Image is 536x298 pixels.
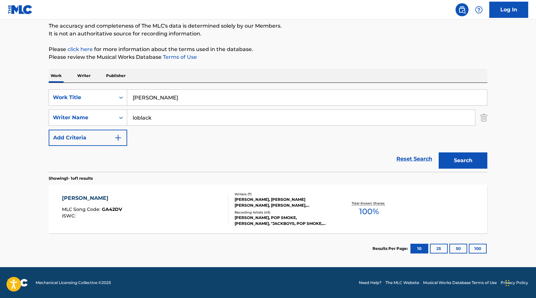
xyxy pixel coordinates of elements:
div: Work Title [53,94,111,101]
img: Delete Criterion [480,110,487,126]
p: Results Per Page: [372,246,409,252]
button: 10 [410,244,428,253]
span: Mechanical Licensing Collective © 2025 [36,280,111,286]
div: Help [472,3,485,16]
a: click here [67,46,93,52]
span: MLC Song Code : [62,206,102,212]
p: It is not an authoritative source for recording information. [49,30,487,38]
div: [PERSON_NAME] [62,194,122,202]
p: The accuracy and completeness of The MLC's data is determined solely by our Members. [49,22,487,30]
a: Musical Works Database Terms of Use [423,280,497,286]
p: Publisher [104,69,128,83]
span: 100 % [359,206,379,217]
p: Please for more information about the terms used in the database. [49,45,487,53]
button: 100 [469,244,487,253]
form: Search Form [49,89,487,172]
a: Terms of Use [162,54,197,60]
img: 9d2ae6d4665cec9f34b9.svg [114,134,122,142]
img: MLC Logo [8,5,33,14]
div: [PERSON_NAME], POP SMOKE, [PERSON_NAME], "JACKBOYS, POP SMOKE, [PERSON_NAME], 808 [PERSON_NAME]",... [235,215,333,227]
p: Please review the Musical Works Database [49,53,487,61]
p: Work [49,69,64,83]
a: Privacy Policy [501,280,528,286]
span: GA42DV [102,206,122,212]
img: help [475,6,483,14]
a: [PERSON_NAME]MLC Song Code:GA42DVISWC:Writers (7)[PERSON_NAME], [PERSON_NAME] [PERSON_NAME], [PER... [49,185,487,233]
div: Drag [506,273,509,293]
a: The MLC Website [385,280,419,286]
a: Log In [489,2,528,18]
div: [PERSON_NAME], [PERSON_NAME] [PERSON_NAME], [PERSON_NAME], [PERSON_NAME] [PERSON_NAME] [PERSON_NA... [235,197,333,208]
span: ISWC : [62,213,77,219]
p: Showing 1 - 1 of 1 results [49,175,93,181]
img: logo [8,279,28,287]
p: Writer [75,69,92,83]
p: Total Known Shares: [352,201,386,206]
a: Reset Search [393,152,435,166]
button: Add Criteria [49,130,127,146]
a: Public Search [456,3,469,16]
button: 25 [430,244,448,253]
button: Search [439,152,487,169]
button: 50 [449,244,467,253]
img: search [458,6,466,14]
iframe: Chat Widget [504,267,536,298]
a: Need Help? [359,280,382,286]
div: Writer Name [53,114,111,122]
div: Writers ( 7 ) [235,192,333,197]
div: Recording Artists ( 45 ) [235,210,333,215]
